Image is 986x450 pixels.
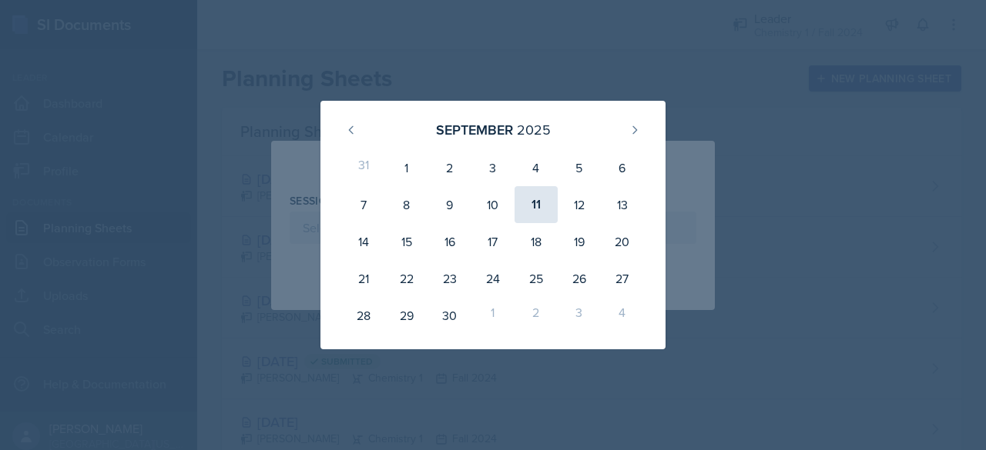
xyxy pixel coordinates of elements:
[342,186,385,223] div: 7
[342,260,385,297] div: 21
[342,223,385,260] div: 14
[428,149,471,186] div: 2
[515,297,558,334] div: 2
[385,223,428,260] div: 15
[428,260,471,297] div: 23
[558,149,601,186] div: 5
[342,297,385,334] div: 28
[601,149,644,186] div: 6
[471,297,515,334] div: 1
[601,297,644,334] div: 4
[428,297,471,334] div: 30
[601,260,644,297] div: 27
[436,119,513,140] div: September
[515,149,558,186] div: 4
[342,149,385,186] div: 31
[471,223,515,260] div: 17
[558,223,601,260] div: 19
[385,149,428,186] div: 1
[471,186,515,223] div: 10
[601,186,644,223] div: 13
[428,186,471,223] div: 9
[601,223,644,260] div: 20
[515,223,558,260] div: 18
[558,297,601,334] div: 3
[515,260,558,297] div: 25
[471,260,515,297] div: 24
[515,186,558,223] div: 11
[385,260,428,297] div: 22
[471,149,515,186] div: 3
[517,119,551,140] div: 2025
[428,223,471,260] div: 16
[385,297,428,334] div: 29
[558,186,601,223] div: 12
[385,186,428,223] div: 8
[558,260,601,297] div: 26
